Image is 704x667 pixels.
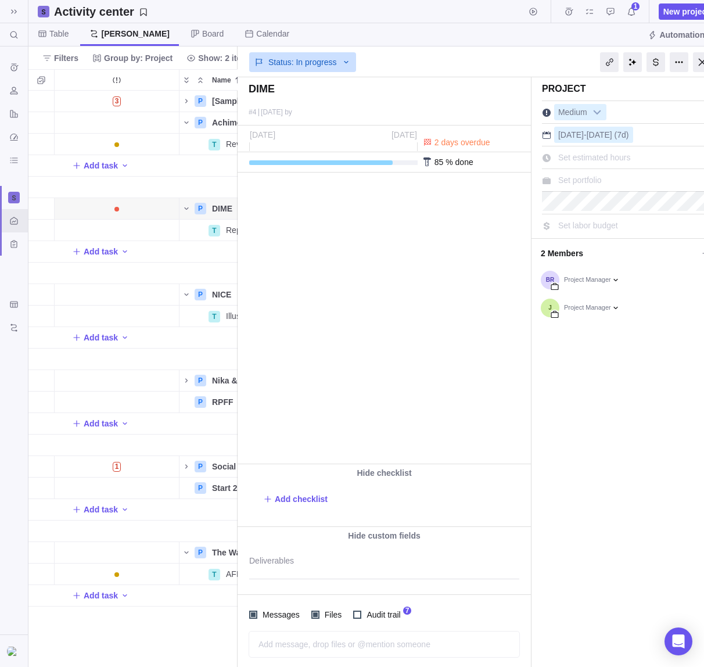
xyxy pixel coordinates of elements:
[212,375,272,386] span: Nika & Madison
[55,392,179,413] div: Trouble indication
[209,139,220,150] div: T
[263,491,328,507] span: Add checklist
[182,50,257,66] span: Show: 2 items
[541,243,698,263] span: 2 Members
[179,306,336,327] div: Name
[88,50,177,66] span: Group by: Project
[212,396,234,408] span: RPFF
[72,157,118,174] span: Add task
[555,105,591,121] span: Medium
[7,644,21,658] div: Julien
[615,130,629,139] span: (7d)
[226,224,285,236] span: Report Template
[101,28,169,40] span: [PERSON_NAME]
[195,461,206,472] div: P
[207,392,336,413] div: RPFF
[623,52,642,72] div: AI
[207,542,336,563] div: The Walrus
[72,415,118,432] span: Add task
[561,3,577,20] span: Time logs
[623,3,640,20] span: Notifications
[84,332,118,343] span: Add task
[558,130,584,139] span: [DATE]
[55,263,179,284] div: Trouble indication
[249,83,519,103] textarea: To enrich screen reader interactions, please activate Accessibility in Grammarly extension settings
[179,456,336,478] div: Name
[179,198,336,220] div: Name
[665,627,692,655] div: Open Intercom Messenger
[542,84,586,94] span: Project
[193,72,207,88] span: Collapse
[434,157,444,167] span: 85
[179,220,336,241] div: Name
[564,303,620,313] div: Project Manager
[319,607,344,623] span: Files
[238,464,531,482] div: Hide checklist
[195,482,206,494] div: P
[212,95,318,107] span: [Sample] Event Conference
[403,607,412,615] span: 7
[602,9,619,18] a: Approval requests
[250,130,275,139] span: [DATE]
[72,329,118,346] span: Add task
[564,275,620,285] div: Project Manager
[207,198,336,219] div: DIME
[179,263,336,284] div: Name
[179,370,336,392] div: Name
[55,370,179,392] div: Trouble indication
[207,478,336,499] div: Start 2 Finish
[238,173,529,464] iframe: Editable area. Press F10 for toolbar.
[207,370,336,391] div: Nika & Madison
[55,456,179,478] div: Trouble indication
[554,104,606,120] div: Medium
[33,72,49,88] span: Selection mode
[207,112,336,133] div: Achimo Games
[55,564,179,585] div: Trouble indication
[120,587,130,604] span: Add activity
[558,221,618,230] span: Set labor budget
[49,3,153,20] span: Save your current layout and filters as a View
[587,130,612,139] span: [DATE]
[584,130,587,139] span: -
[221,134,336,155] div: Revamped Trailer
[209,225,220,236] div: T
[561,9,577,18] a: Time logs
[581,9,598,18] a: My assignments
[84,418,118,429] span: Add task
[72,587,118,604] span: Add task
[179,478,336,499] div: Name
[179,435,336,456] div: Name
[207,70,336,90] div: Name
[207,456,336,477] div: Social media campaign
[55,91,179,112] div: Trouble indication
[179,521,336,542] div: Name
[212,203,232,214] span: DIME
[179,112,336,134] div: Name
[602,3,619,20] span: Approval requests
[55,306,179,327] div: Trouble indication
[249,109,256,116] div: #4
[285,108,292,116] span: by
[179,91,336,112] div: Name
[209,569,220,580] div: T
[55,284,179,306] div: Trouble indication
[195,289,206,300] div: P
[38,50,83,66] span: Filters
[646,52,665,72] div: Billing
[623,9,640,18] a: Notifications
[195,375,206,386] div: P
[195,203,206,214] div: P
[558,153,631,162] span: Set estimated hours
[104,52,173,64] span: Group by: Project
[179,284,336,306] div: Name
[256,28,289,40] span: Calendar
[361,607,403,623] span: Audit trail
[54,52,78,64] span: Filters
[120,157,130,174] span: Add activity
[268,56,337,68] span: Status: In progress
[108,93,126,109] span: Number of activities at risk
[113,96,121,106] span: 3
[261,108,283,116] span: [DATE]
[55,521,179,542] div: Trouble indication
[72,243,118,260] span: Add task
